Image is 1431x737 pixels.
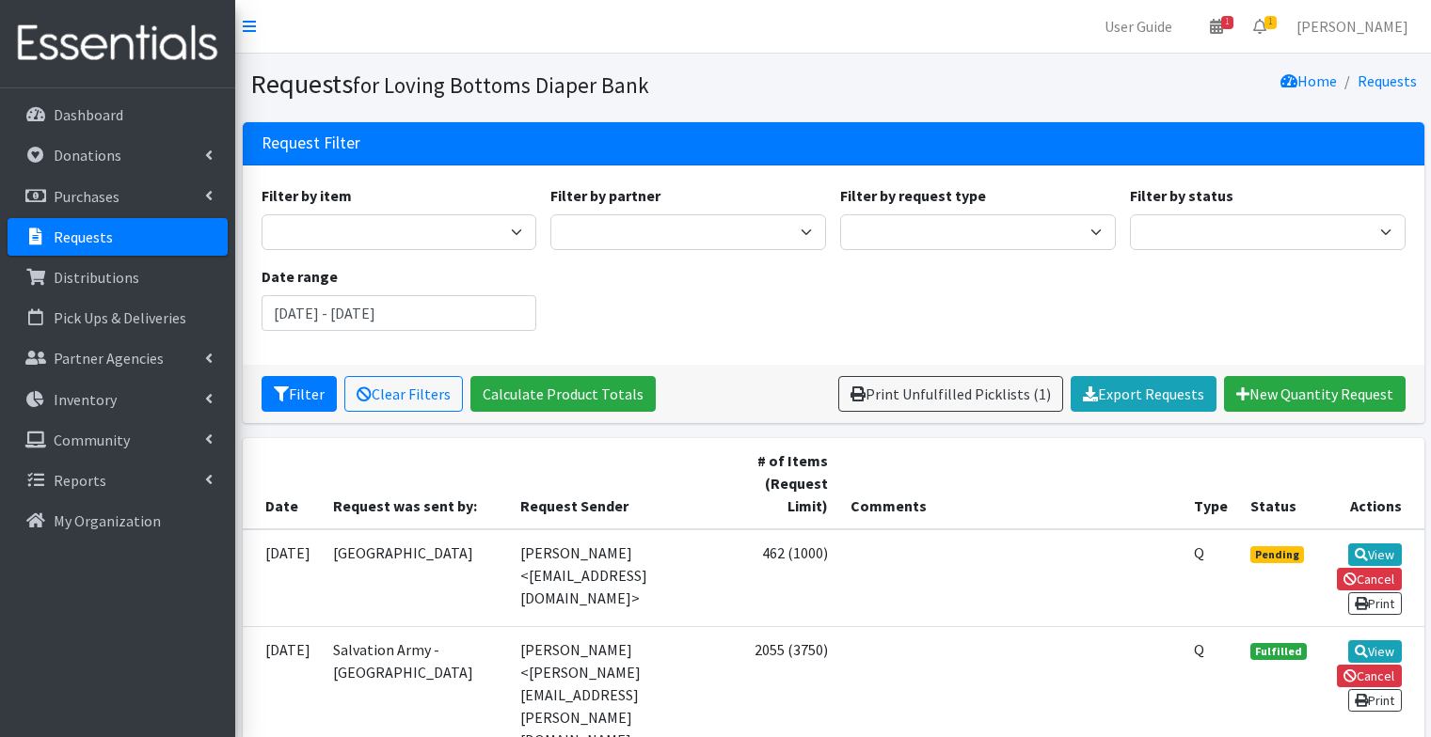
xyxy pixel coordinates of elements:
a: Partner Agencies [8,339,228,377]
p: Donations [54,146,121,165]
a: View [1348,543,1402,566]
label: Filter by request type [840,184,986,207]
a: Purchases [8,178,228,215]
input: January 1, 2011 - December 31, 2011 [262,295,537,331]
h1: Requests [250,68,827,101]
a: User Guide [1089,8,1187,45]
span: 1 [1221,16,1233,29]
th: Type [1183,438,1239,529]
button: Filter [262,376,337,412]
label: Date range [262,265,338,288]
a: View [1348,640,1402,663]
p: Inventory [54,390,117,409]
th: Request Sender [509,438,734,529]
a: Print [1348,689,1402,712]
a: Donations [8,136,228,174]
td: [GEOGRAPHIC_DATA] [322,529,510,627]
p: Reports [54,471,106,490]
th: Date [243,438,322,529]
abbr: Quantity [1194,543,1204,562]
a: Distributions [8,259,228,296]
a: Clear Filters [344,376,463,412]
a: 1 [1195,8,1238,45]
a: 1 [1238,8,1281,45]
a: Print [1348,592,1402,615]
a: My Organization [8,502,228,540]
a: Inventory [8,381,228,418]
p: Community [54,431,130,449]
th: # of Items (Request Limit) [734,438,838,529]
a: Home [1280,71,1337,90]
a: New Quantity Request [1224,376,1406,412]
a: Dashboard [8,96,228,133]
p: Purchases [54,187,119,206]
a: Cancel [1337,568,1402,590]
p: Partner Agencies [54,349,164,368]
span: Pending [1250,546,1304,563]
td: 462 (1000) [734,529,838,627]
p: Requests [54,227,113,246]
a: [PERSON_NAME] [1281,8,1423,45]
th: Status [1239,438,1318,529]
p: Dashboard [54,105,123,124]
a: Export Requests [1071,376,1216,412]
label: Filter by partner [550,184,660,207]
th: Actions [1318,438,1424,529]
p: My Organization [54,511,161,530]
a: Pick Ups & Deliveries [8,299,228,337]
small: for Loving Bottoms Diaper Bank [353,71,649,99]
p: Pick Ups & Deliveries [54,308,186,327]
a: Cancel [1337,665,1402,687]
span: Fulfilled [1250,643,1307,660]
a: Community [8,421,228,459]
td: [DATE] [243,529,322,627]
a: Print Unfulfilled Picklists (1) [838,376,1063,412]
span: 1 [1264,16,1277,29]
label: Filter by item [262,184,352,207]
th: Comments [839,438,1183,529]
a: Calculate Product Totals [470,376,656,412]
a: Reports [8,462,228,499]
label: Filter by status [1130,184,1233,207]
th: Request was sent by: [322,438,510,529]
a: Requests [8,218,228,256]
a: Requests [1358,71,1417,90]
p: Distributions [54,268,139,287]
img: HumanEssentials [8,12,228,75]
td: [PERSON_NAME] <[EMAIL_ADDRESS][DOMAIN_NAME]> [509,529,734,627]
h3: Request Filter [262,133,360,153]
abbr: Quantity [1194,640,1204,659]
